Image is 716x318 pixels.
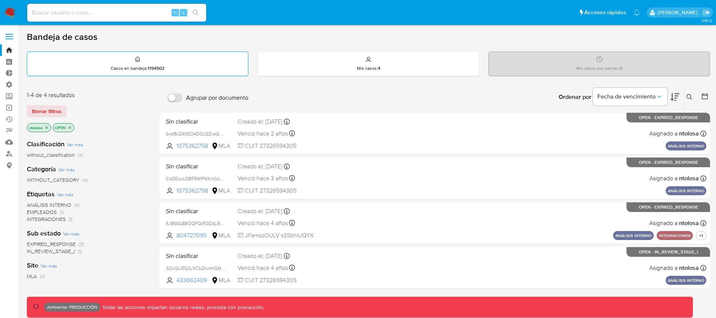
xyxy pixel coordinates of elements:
p: Todas las acciones impactan usuarios reales, proceda con precaución. [100,304,264,311]
p: Ambiente: PRODUCCIÓN [47,306,97,309]
a: Salir [703,9,710,16]
span: ⌥ [172,9,178,16]
button: search-icon [188,7,203,18]
span: s [182,9,185,16]
p: nicolas.tolosa@mercadolibre.com [658,9,700,16]
a: Notificaciones [634,9,640,16]
span: Accesos rápidos [584,9,626,16]
input: Buscar usuario o caso... [27,8,206,18]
